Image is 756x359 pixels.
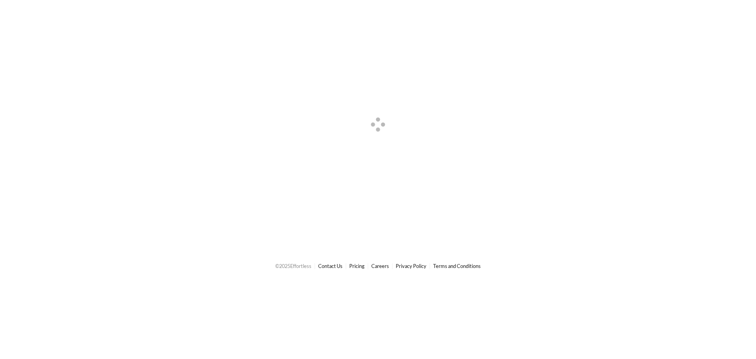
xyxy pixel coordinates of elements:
[349,263,365,269] a: Pricing
[433,263,481,269] a: Terms and Conditions
[275,263,311,269] span: © 2025 Effortless
[318,263,343,269] a: Contact Us
[371,263,389,269] a: Careers
[396,263,426,269] a: Privacy Policy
